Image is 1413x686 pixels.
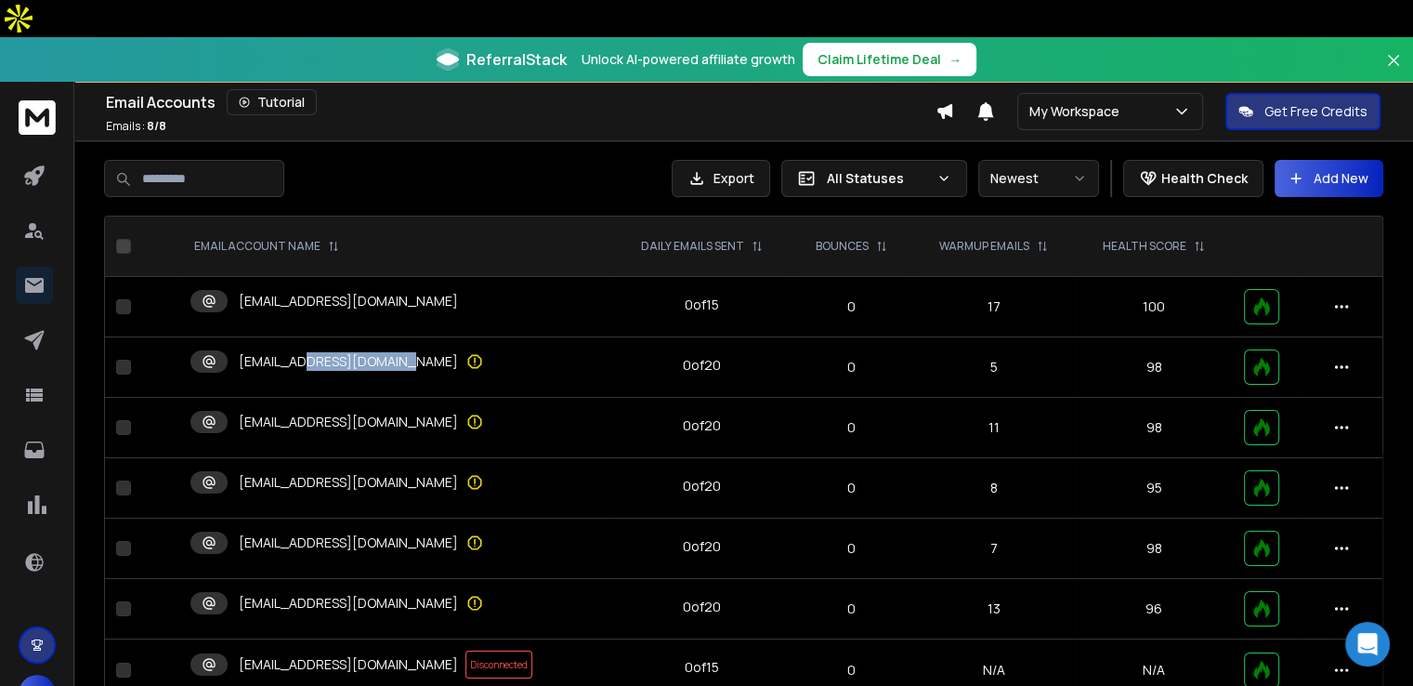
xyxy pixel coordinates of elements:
div: Open Intercom Messenger [1345,622,1390,666]
button: Get Free Credits [1225,93,1380,130]
p: WARMUP EMAILS [939,239,1029,254]
p: 0 [803,418,900,437]
p: [EMAIL_ADDRESS][DOMAIN_NAME] [239,594,458,613]
span: 8 / 8 [147,118,166,134]
p: Emails : [106,119,166,134]
div: Email Accounts [106,89,935,115]
p: [EMAIL_ADDRESS][DOMAIN_NAME] [239,473,458,492]
td: 95 [1076,458,1233,519]
div: 0 of 20 [683,416,721,435]
td: 98 [1076,337,1233,398]
div: EMAIL ACCOUNT NAME [194,239,339,254]
div: 0 of 20 [683,598,721,616]
div: 0 of 20 [683,537,721,556]
p: My Workspace [1029,102,1127,121]
p: [EMAIL_ADDRESS][DOMAIN_NAME] [239,534,458,552]
button: Export [672,160,770,197]
p: [EMAIL_ADDRESS][DOMAIN_NAME] [239,352,458,371]
button: Health Check [1123,160,1263,197]
span: Disconnected [465,651,532,679]
p: [EMAIL_ADDRESS][DOMAIN_NAME] [239,413,458,431]
div: 0 of 15 [685,658,719,677]
p: [EMAIL_ADDRESS][DOMAIN_NAME] [239,292,458,310]
button: Newest [978,160,1099,197]
p: 0 [803,539,900,558]
p: 0 [803,297,900,316]
p: All Statuses [827,169,929,188]
td: 5 [911,337,1076,398]
td: 17 [911,277,1076,337]
p: BOUNCES [816,239,869,254]
p: 0 [803,661,900,679]
button: Add New [1275,160,1383,197]
td: 98 [1076,519,1233,579]
p: Get Free Credits [1264,102,1367,121]
td: 7 [911,519,1076,579]
div: 0 of 20 [683,477,721,495]
p: 0 [803,600,900,618]
td: 98 [1076,398,1233,458]
p: 0 [803,479,900,497]
button: Close banner [1381,48,1406,93]
span: → [949,50,962,69]
td: 13 [911,579,1076,640]
td: 100 [1076,277,1233,337]
div: 0 of 15 [685,296,719,314]
p: Health Check [1161,169,1248,188]
td: 96 [1076,579,1233,640]
button: Claim Lifetime Deal→ [803,43,976,76]
p: N/A [1087,661,1222,679]
p: Unlock AI-powered affiliate growth [582,50,795,69]
div: 0 of 20 [683,356,721,375]
p: [EMAIL_ADDRESS][DOMAIN_NAME] [239,655,458,674]
td: 8 [911,458,1076,519]
td: 11 [911,398,1076,458]
p: DAILY EMAILS SENT [641,239,744,254]
button: Tutorial [227,89,317,115]
p: HEALTH SCORE [1103,239,1186,254]
span: ReferralStack [466,48,567,71]
p: 0 [803,358,900,376]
